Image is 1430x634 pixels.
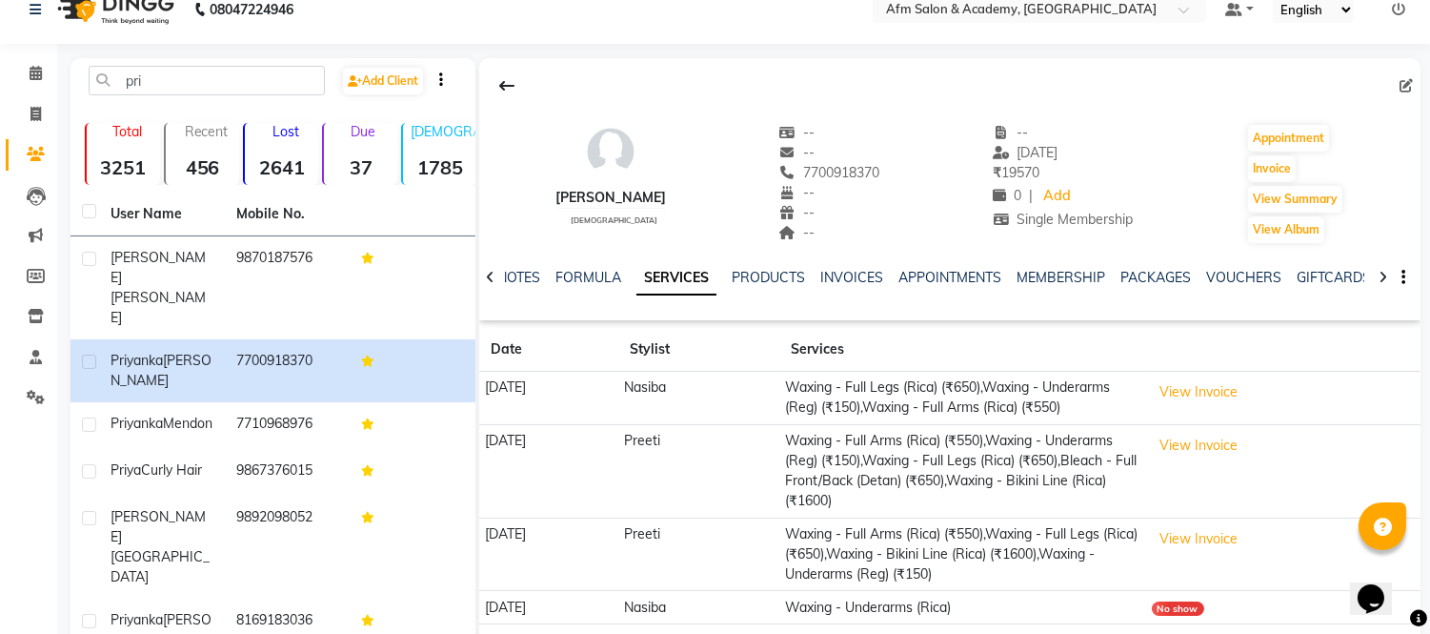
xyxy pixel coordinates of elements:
[1120,269,1191,286] a: PACKAGES
[993,187,1021,204] span: 0
[479,372,618,425] td: [DATE]
[732,269,805,286] a: PRODUCTS
[225,402,351,449] td: 7710968976
[1152,431,1247,460] button: View Invoice
[1206,269,1281,286] a: VOUCHERS
[99,193,225,236] th: User Name
[993,164,1039,181] span: 19570
[779,164,880,181] span: 7700918370
[87,155,160,179] strong: 3251
[1297,269,1371,286] a: GIFTCARDS
[779,518,1145,591] td: Waxing - Full Arms (Rica) (₹550),Waxing - Full Legs (Rica) (₹650),Waxing - Bikini Line (Rica) (₹1...
[1248,125,1329,152] button: Appointment
[324,155,397,179] strong: 37
[618,328,779,372] th: Stylist
[1017,269,1105,286] a: MEMBERSHIP
[1040,183,1074,210] a: Add
[555,269,621,286] a: FORMULA
[618,424,779,518] td: Preeti
[1248,155,1296,182] button: Invoice
[111,249,206,286] span: [PERSON_NAME]
[111,508,210,585] span: [PERSON_NAME][GEOGRAPHIC_DATA]
[779,124,816,141] span: --
[582,123,639,180] img: avatar
[1152,602,1204,616] div: No show
[779,424,1145,518] td: Waxing - Full Arms (Rica) (₹550),Waxing - Underarms (Reg) (₹150),Waxing - Full Legs (Rica) (₹650)...
[328,123,397,140] p: Due
[245,155,318,179] strong: 2641
[111,461,141,479] span: Priya
[94,123,160,140] p: Total
[403,155,476,179] strong: 1785
[225,449,351,496] td: 9867376015
[343,68,423,94] a: Add Client
[252,123,318,140] p: Lost
[225,236,351,339] td: 9870187576
[820,269,883,286] a: INVOICES
[225,496,351,599] td: 9892098052
[993,211,1134,228] span: Single Membership
[618,591,779,624] td: Nasiba
[497,269,540,286] a: NOTES
[1152,524,1247,554] button: View Invoice
[225,193,351,236] th: Mobile No.
[779,204,816,221] span: --
[779,224,816,241] span: --
[618,518,779,591] td: Preeti
[111,352,163,369] span: Priyanka
[479,424,618,518] td: [DATE]
[779,591,1145,624] td: Waxing - Underarms (Rica)
[779,184,816,201] span: --
[166,155,239,179] strong: 456
[111,611,163,628] span: Priyanka
[993,164,1001,181] span: ₹
[779,372,1145,425] td: Waxing - Full Legs (Rica) (₹650),Waxing - Underarms (Reg) (₹150),Waxing - Full Arms (Rica) (₹550)
[163,415,212,432] span: Mendon
[993,144,1058,161] span: [DATE]
[1248,186,1342,213] button: View Summary
[1029,186,1033,206] span: |
[111,289,206,326] span: [PERSON_NAME]
[1248,216,1324,243] button: View Album
[1350,558,1411,615] iframe: chat widget
[636,261,716,296] a: SERVICES
[555,188,666,208] div: [PERSON_NAME]
[479,591,618,624] td: [DATE]
[141,461,202,479] span: Curly Hair
[111,415,163,432] span: Priyanka
[779,328,1145,372] th: Services
[993,124,1029,141] span: --
[487,68,527,104] div: Back to Client
[225,339,351,402] td: 7700918370
[411,123,476,140] p: [DEMOGRAPHIC_DATA]
[173,123,239,140] p: Recent
[571,215,657,225] span: [DEMOGRAPHIC_DATA]
[479,328,618,372] th: Date
[89,66,325,95] input: Search by Name/Mobile/Email/Code
[618,372,779,425] td: Nasiba
[1152,378,1247,407] button: View Invoice
[898,269,1001,286] a: APPOINTMENTS
[779,144,816,161] span: --
[479,518,618,591] td: [DATE]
